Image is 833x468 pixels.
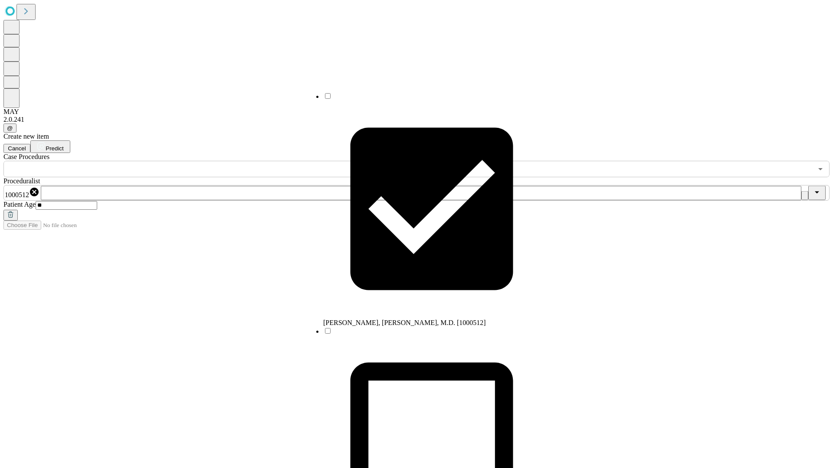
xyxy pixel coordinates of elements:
[3,123,16,133] button: @
[3,201,36,208] span: Patient Age
[3,133,49,140] span: Create new item
[8,145,26,152] span: Cancel
[814,163,826,175] button: Open
[801,191,808,200] button: Clear
[323,319,486,326] span: [PERSON_NAME], [PERSON_NAME], M.D. [1000512]
[808,186,826,200] button: Close
[5,187,39,199] div: 1000512
[46,145,63,152] span: Predict
[3,144,30,153] button: Cancel
[3,153,49,160] span: Scheduled Procedure
[7,125,13,131] span: @
[3,108,830,116] div: MAY
[30,140,70,153] button: Predict
[3,177,40,185] span: Proceduralist
[5,191,29,198] span: 1000512
[3,116,830,123] div: 2.0.241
